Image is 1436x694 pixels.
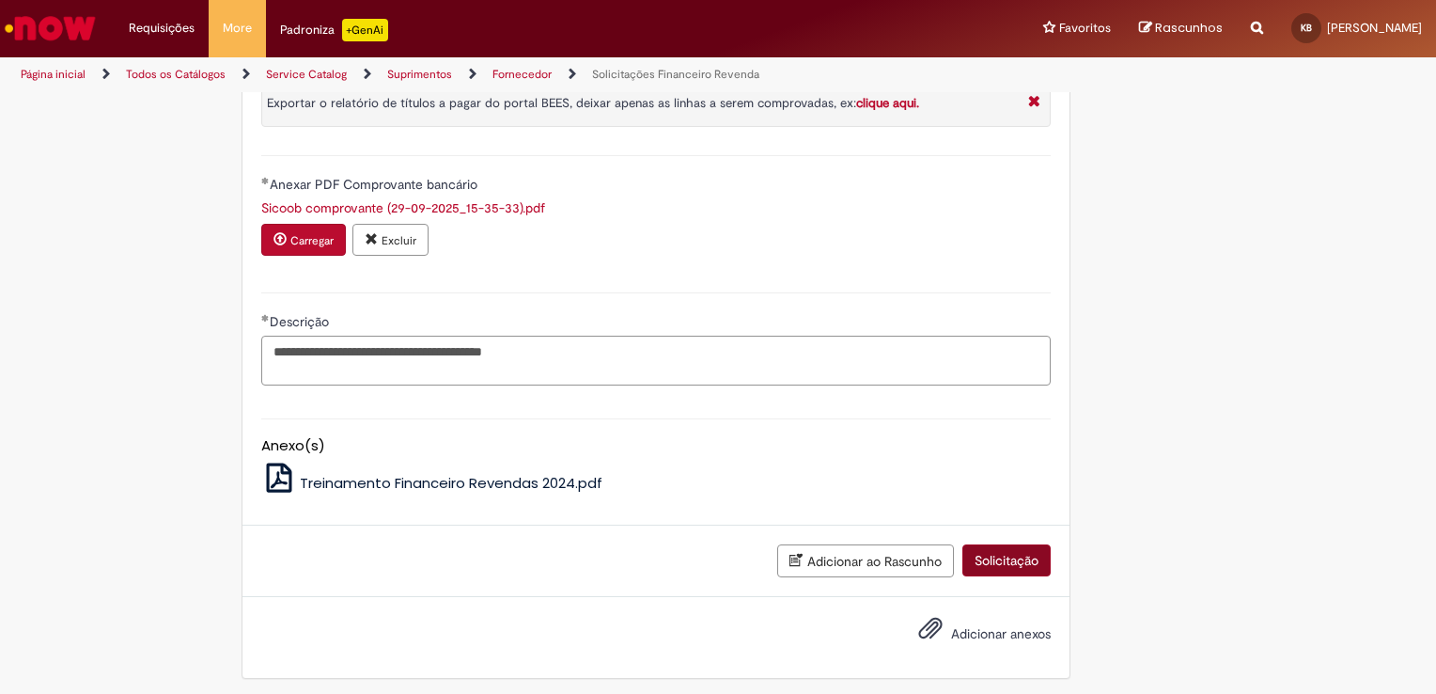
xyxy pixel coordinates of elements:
[261,336,1051,386] textarea: Descrição
[267,95,919,111] span: Exportar o relatório de títulos a pagar do portal BEES, deixar apenas as linhas a serem comprovad...
[856,95,919,111] a: clique aqui.
[266,67,347,82] a: Service Catalog
[1059,19,1111,38] span: Favoritos
[223,19,252,38] span: More
[1301,22,1312,34] span: KB
[261,224,346,256] button: Carregar anexo de Anexar PDF Comprovante bancário Required
[261,438,1051,454] h5: Anexo(s)
[2,9,99,47] img: ServiceNow
[14,57,944,92] ul: Trilhas de página
[290,233,334,248] small: Carregar
[951,625,1051,642] span: Adicionar anexos
[261,473,603,493] a: Treinamento Financeiro Revendas 2024.pdf
[129,19,195,38] span: Requisições
[382,233,416,248] small: Excluir
[261,314,270,322] span: Obrigatório Preenchido
[913,611,947,655] button: Adicionar anexos
[342,19,388,41] p: +GenAi
[777,544,954,577] button: Adicionar ao Rascunho
[261,199,545,216] a: Download de Sicoob comprovante (29-09-2025_15-35-33).pdf
[270,313,333,330] span: Descrição
[1155,19,1223,37] span: Rascunhos
[1139,20,1223,38] a: Rascunhos
[962,544,1051,576] button: Solicitação
[280,19,388,41] div: Padroniza
[270,176,481,193] span: Anexar PDF Comprovante bancário
[387,67,452,82] a: Suprimentos
[21,67,86,82] a: Página inicial
[1023,93,1045,113] i: Fechar More information Por question_atencao_comprovante_bancario
[352,224,429,256] button: Excluir anexo Sicoob comprovante (29-09-2025_15-35-33).pdf
[300,473,602,493] span: Treinamento Financeiro Revendas 2024.pdf
[261,177,270,184] span: Obrigatório Preenchido
[592,67,759,82] a: Solicitações Financeiro Revenda
[126,67,226,82] a: Todos os Catálogos
[492,67,552,82] a: Fornecedor
[1327,20,1422,36] span: [PERSON_NAME]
